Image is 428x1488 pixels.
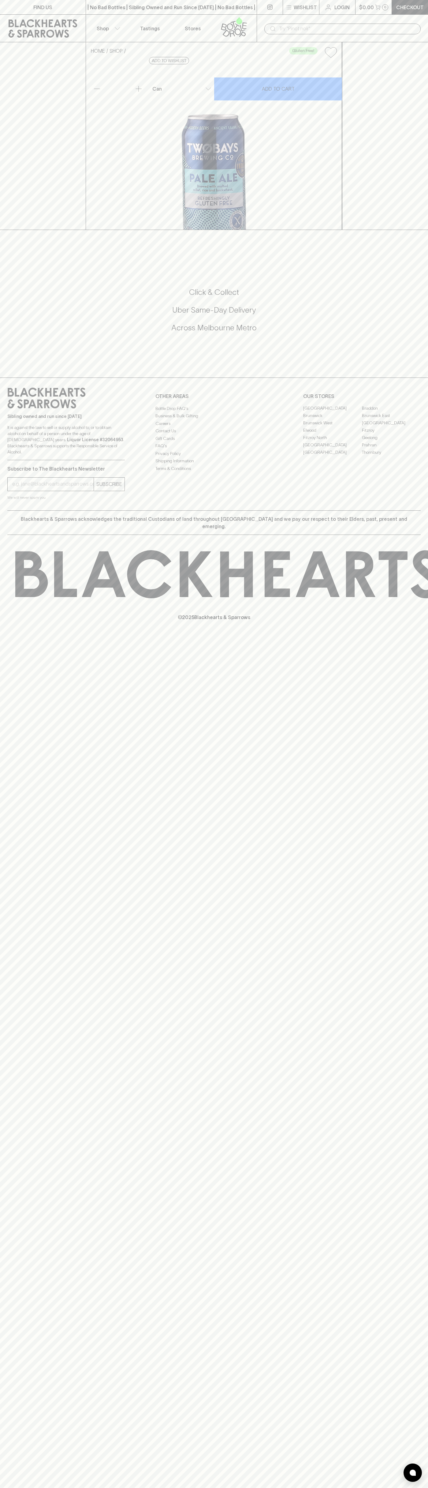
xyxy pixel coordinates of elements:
p: ADD TO CART [262,85,295,92]
p: Tastings [140,25,160,32]
p: Blackhearts & Sparrows acknowledges the traditional Custodians of land throughout [GEOGRAPHIC_DAT... [12,515,416,530]
p: We will never spam you [7,494,125,501]
p: 0 [384,6,386,9]
p: Checkout [396,4,424,11]
a: Elwood [303,427,362,434]
p: Wishlist [294,4,317,11]
p: Login [334,4,350,11]
p: Shop [97,25,109,32]
button: Add to wishlist [322,45,339,60]
h5: Uber Same-Day Delivery [7,305,421,315]
button: SUBSCRIBE [94,478,125,491]
p: Sibling owned and run since [DATE] [7,413,125,419]
a: Brunswick [303,412,362,419]
a: Braddon [362,405,421,412]
p: SUBSCRIBE [96,480,122,488]
h5: Click & Collect [7,287,421,297]
a: Brunswick West [303,419,362,427]
a: Terms & Conditions [155,465,273,472]
a: Contact Us [155,427,273,435]
img: bubble-icon [410,1470,416,1476]
button: ADD TO CART [214,77,342,100]
input: e.g. jane@blackheartsandsparrows.com.au [12,479,94,489]
p: $0.00 [359,4,374,11]
a: Geelong [362,434,421,442]
button: Shop [86,15,129,42]
a: Tastings [128,15,171,42]
a: [GEOGRAPHIC_DATA] [303,405,362,412]
button: Add to wishlist [149,57,189,64]
a: Stores [171,15,214,42]
p: FIND US [33,4,52,11]
a: Fitzroy [362,427,421,434]
div: Can [150,83,214,95]
p: Can [152,85,162,92]
a: Bottle Drop FAQ's [155,405,273,412]
img: 52355.png [86,63,342,230]
a: [GEOGRAPHIC_DATA] [303,442,362,449]
a: Fitzroy North [303,434,362,442]
a: [GEOGRAPHIC_DATA] [303,449,362,456]
div: Call to action block [7,263,421,365]
a: HOME [91,48,105,54]
a: Gift Cards [155,435,273,442]
a: Careers [155,420,273,427]
a: Thornbury [362,449,421,456]
a: FAQ's [155,442,273,450]
p: It is against the law to sell or supply alcohol to, or to obtain alcohol on behalf of a person un... [7,424,125,455]
p: Stores [185,25,201,32]
a: Prahran [362,442,421,449]
a: Shipping Information [155,457,273,465]
a: Brunswick East [362,412,421,419]
p: OUR STORES [303,393,421,400]
a: Business & Bulk Gifting [155,412,273,420]
h5: Across Melbourne Metro [7,323,421,333]
a: Privacy Policy [155,450,273,457]
span: Gluten Free! [289,48,317,54]
p: OTHER AREAS [155,393,273,400]
a: [GEOGRAPHIC_DATA] [362,419,421,427]
strong: Liquor License #32064953 [67,437,123,442]
input: Try "Pinot noir" [279,24,416,34]
p: Subscribe to The Blackhearts Newsletter [7,465,125,472]
a: SHOP [110,48,123,54]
